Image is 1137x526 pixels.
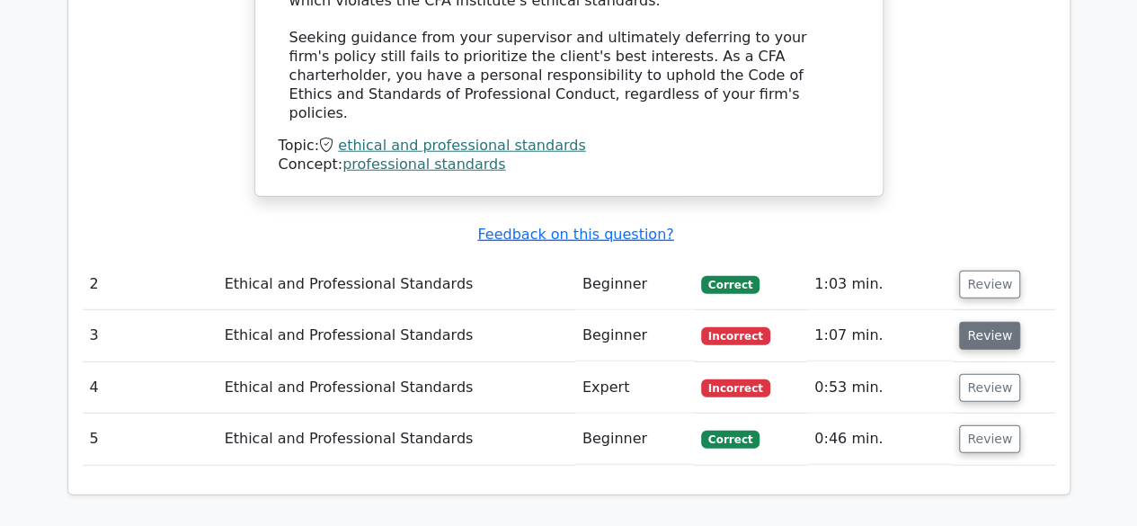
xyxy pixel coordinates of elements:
button: Review [959,374,1020,402]
td: Ethical and Professional Standards [218,414,575,465]
td: 2 [83,259,218,310]
td: 0:53 min. [807,362,952,414]
td: Beginner [575,310,694,361]
span: Incorrect [701,327,770,345]
td: 0:46 min. [807,414,952,465]
td: 1:07 min. [807,310,952,361]
td: Beginner [575,414,694,465]
span: Correct [701,431,759,449]
td: 4 [83,362,218,414]
a: Feedback on this question? [477,226,673,243]
td: Ethical and Professional Standards [218,310,575,361]
td: 5 [83,414,218,465]
td: Beginner [575,259,694,310]
td: 3 [83,310,218,361]
button: Review [959,425,1020,453]
td: Expert [575,362,694,414]
a: professional standards [342,156,505,173]
td: Ethical and Professional Standards [218,259,575,310]
div: Concept: [279,156,859,174]
a: ethical and professional standards [338,137,585,154]
td: Ethical and Professional Standards [218,362,575,414]
td: 1:03 min. [807,259,952,310]
button: Review [959,271,1020,299]
span: Incorrect [701,379,770,397]
div: Topic: [279,137,859,156]
button: Review [959,322,1020,350]
span: Correct [701,276,759,294]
